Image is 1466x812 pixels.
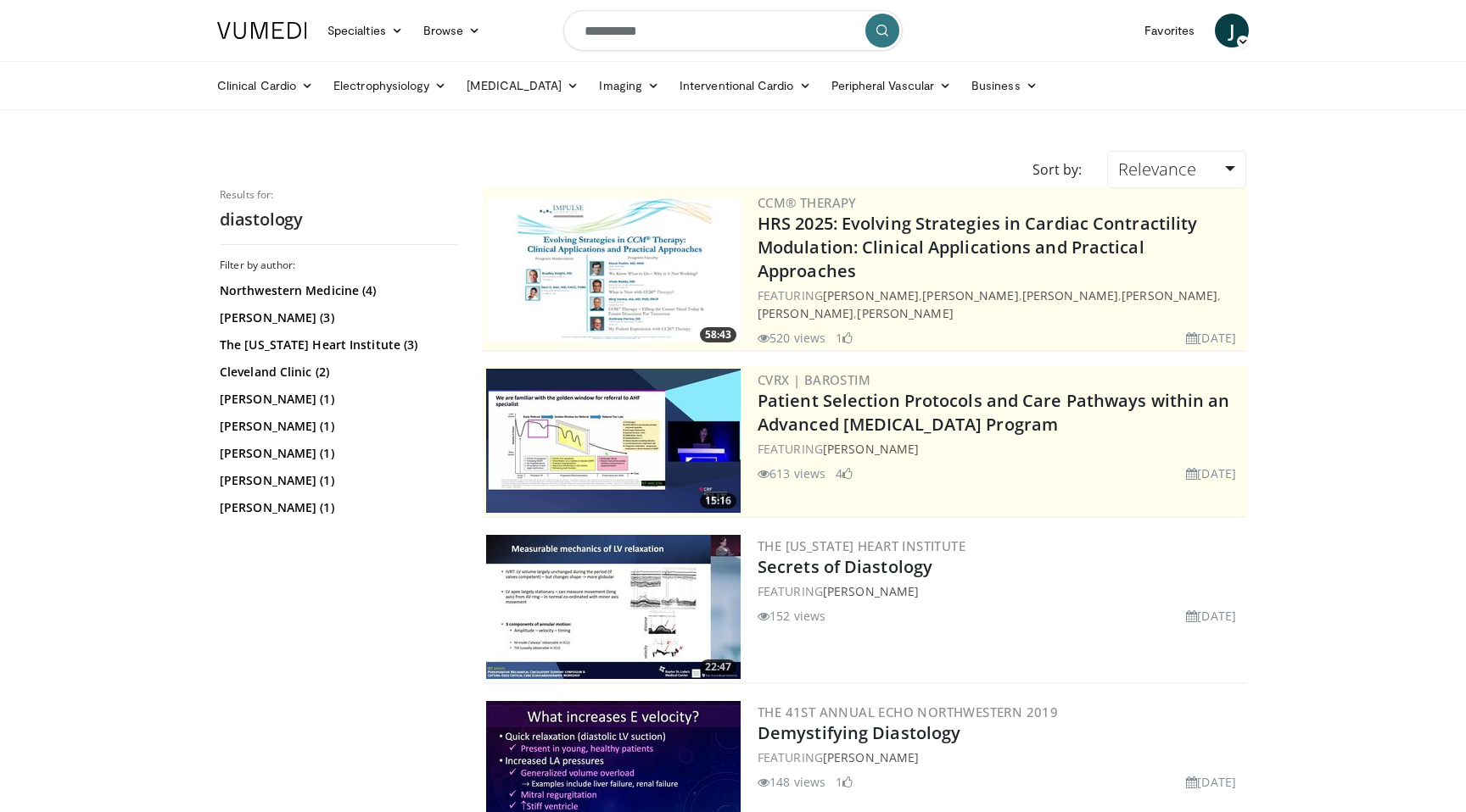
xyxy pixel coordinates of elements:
[758,329,825,347] li: 520 views
[220,309,453,326] a: [PERSON_NAME] (3)
[758,286,1243,322] div: FEATURING , , , , ,
[1118,158,1196,181] span: Relevance
[758,194,857,211] a: CCM® Therapy
[857,305,953,321] a: [PERSON_NAME]
[486,369,741,513] img: c8104730-ef7e-406d-8f85-1554408b8bf1.300x170_q85_crop-smart_upscale.jpg
[220,282,453,299] a: Northwestern Medicine (4)
[922,287,1018,303] a: [PERSON_NAME]
[413,14,491,47] a: Browse
[823,749,919,765] a: [PERSON_NAME]
[823,583,919,599] a: [PERSON_NAME]
[700,659,736,675] span: 22:47
[563,10,903,51] input: Search topics, interventions
[220,472,453,489] a: [PERSON_NAME] (1)
[758,212,1197,282] a: HRS 2025: Evolving Strategies in Cardiac Contractility Modulation: Clinical Applications and Prac...
[1020,151,1094,188] div: Sort by:
[486,197,741,342] img: 3f694bbe-f46e-4e2a-ab7b-fff0935bbb6c.300x170_q85_crop-smart_upscale.jpg
[217,22,307,39] img: VuMedi Logo
[220,259,457,272] h3: Filter by author:
[207,69,323,103] a: Clinical Cardio
[486,535,741,679] a: 22:47
[758,389,1230,436] a: Patient Selection Protocols and Care Pathways within an Advanced [MEDICAL_DATA] Program
[758,371,870,388] a: CVRx | Barostim
[220,188,457,202] p: Results for:
[836,773,853,791] li: 1
[758,773,825,791] li: 148 views
[220,499,453,516] a: [PERSON_NAME] (1)
[1186,464,1236,482] li: [DATE]
[700,327,736,342] span: 58:43
[669,69,821,103] a: Interventional Cardio
[220,336,453,353] a: The [US_STATE] Heart Institute (3)
[758,305,853,321] a: [PERSON_NAME]
[758,748,1243,766] div: FEATURING
[220,391,453,408] a: [PERSON_NAME] (1)
[758,464,825,482] li: 613 views
[323,69,456,103] a: Electrophysiology
[1107,151,1246,188] a: Relevance
[1186,607,1236,625] li: [DATE]
[758,555,932,578] a: Secrets of Diastology
[1022,287,1118,303] a: [PERSON_NAME]
[758,537,965,554] a: The [US_STATE] Heart Institute
[1122,287,1217,303] a: [PERSON_NAME]
[220,445,453,462] a: [PERSON_NAME] (1)
[220,418,453,435] a: [PERSON_NAME] (1)
[1186,773,1236,791] li: [DATE]
[758,704,1058,720] a: The 41st Annual Echo Northwestern 2019
[589,69,669,103] a: Imaging
[486,369,741,513] a: 15:16
[821,69,961,103] a: Peripheral Vascular
[758,721,960,744] a: Demystifying Diastology
[836,329,853,347] li: 1
[961,69,1048,103] a: Business
[1186,329,1236,347] li: [DATE]
[836,464,853,482] li: 4
[220,209,457,231] h2: diastology
[1134,14,1205,47] a: Favorites
[456,69,589,103] a: [MEDICAL_DATA]
[486,197,741,342] a: 58:43
[758,607,825,625] li: 152 views
[317,14,413,47] a: Specialties
[758,582,1243,600] div: FEATURING
[1215,14,1249,47] a: J
[700,493,736,509] span: 15:16
[486,535,741,679] img: c54b1120-38f4-49c4-aff7-76a509f05015.300x170_q85_crop-smart_upscale.jpg
[758,440,1243,458] div: FEATURING
[220,364,453,381] a: Cleveland Clinic (2)
[823,287,919,303] a: [PERSON_NAME]
[823,441,919,457] a: [PERSON_NAME]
